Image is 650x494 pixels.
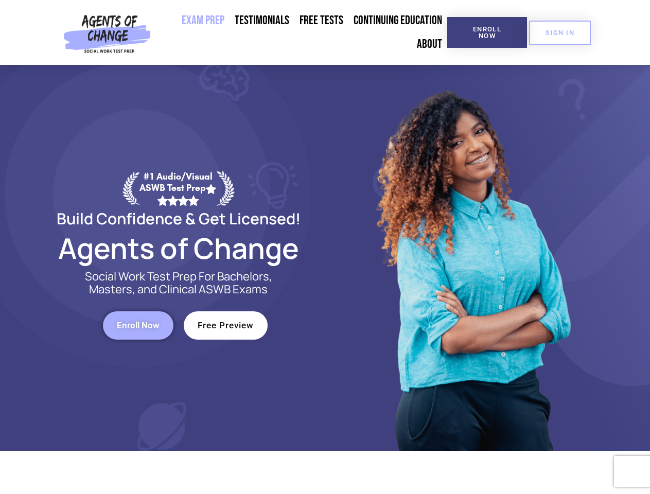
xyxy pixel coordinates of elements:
a: Enroll Now [447,17,527,48]
a: Enroll Now [103,311,173,340]
a: Free Preview [184,311,268,340]
a: Testimonials [230,9,294,32]
a: Continuing Education [348,9,447,32]
div: #1 Audio/Visual ASWB Test Prep [139,171,217,205]
h2: Build Confidence & Get Licensed! [32,211,325,226]
img: Website Image 1 (1) [369,65,575,451]
p: Social Work Test Prep For Bachelors, Masters, and Clinical ASWB Exams [73,270,284,296]
nav: Menu [155,9,447,56]
span: SIGN IN [546,29,574,36]
a: Free Tests [294,9,348,32]
a: SIGN IN [529,21,591,45]
span: Enroll Now [117,321,160,330]
a: Exam Prep [177,9,230,32]
span: Enroll Now [464,26,511,39]
h2: Agents of Change [32,236,325,260]
a: About [412,32,447,56]
span: Free Preview [198,321,254,330]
